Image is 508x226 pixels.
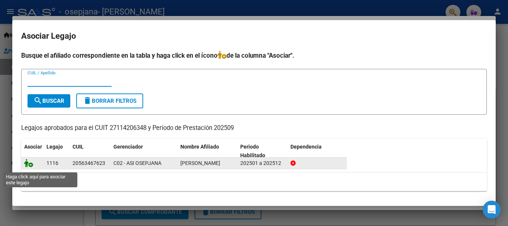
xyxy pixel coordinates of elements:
[83,98,136,104] span: Borrar Filtros
[70,139,110,163] datatable-header-cell: CUIL
[73,144,84,150] span: CUIL
[287,139,347,163] datatable-header-cell: Dependencia
[46,144,63,150] span: Legajo
[24,144,42,150] span: Asociar
[21,51,487,60] h4: Busque el afiliado correspondiente en la tabla y haga click en el ícono de la columna "Asociar".
[44,139,70,163] datatable-header-cell: Legajo
[46,160,58,166] span: 1116
[73,159,105,168] div: 20563467623
[21,172,487,191] div: 1 registros
[180,144,219,150] span: Nombre Afiliado
[21,124,487,133] p: Legajos aprobados para el CUIT 27114206348 y Período de Prestación 202509
[180,160,220,166] span: MARTINEZ JACOBO RINGO
[177,139,237,163] datatable-header-cell: Nombre Afiliado
[33,96,42,105] mat-icon: search
[21,139,44,163] datatable-header-cell: Asociar
[240,144,265,158] span: Periodo Habilitado
[113,144,143,150] span: Gerenciador
[83,96,92,105] mat-icon: delete
[483,201,501,219] div: Open Intercom Messenger
[76,93,143,108] button: Borrar Filtros
[240,159,284,168] div: 202501 a 202512
[33,98,64,104] span: Buscar
[110,139,177,163] datatable-header-cell: Gerenciador
[113,160,161,166] span: C02 - ASI OSEPJANA
[237,139,287,163] datatable-header-cell: Periodo Habilitado
[21,29,487,43] h2: Asociar Legajo
[28,94,70,108] button: Buscar
[290,144,322,150] span: Dependencia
